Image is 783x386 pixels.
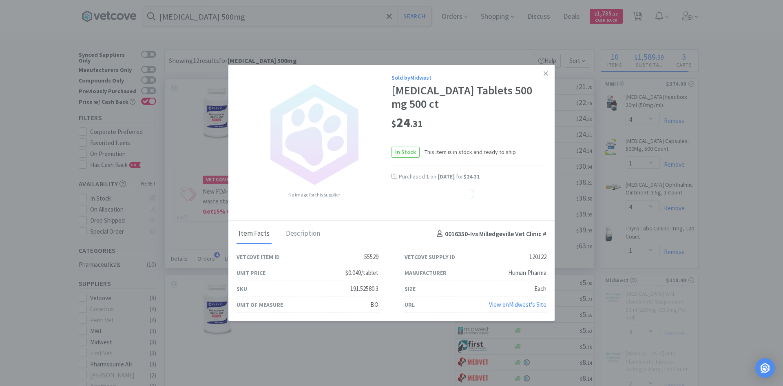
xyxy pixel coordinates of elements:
span: $ [391,118,396,129]
span: 24 [391,114,422,131]
div: SKU [237,284,247,293]
a: View onMidwest's Site [489,301,546,308]
div: URL [405,300,415,309]
div: Vetcove Supply ID [405,252,455,261]
div: Manufacturer [405,268,447,277]
div: Size [405,284,416,293]
h4: 0016350 - Ivs Milledgeville Vet Clinic # [434,229,546,239]
div: $0.049/tablet [345,268,378,278]
span: No image for this supplier [288,191,340,199]
div: Description [284,224,322,244]
div: Vetcove Item ID [237,252,280,261]
div: Unit Price [237,268,265,277]
div: Unit of Measure [237,300,283,309]
div: Item Facts [237,224,272,244]
span: . 31 [410,118,422,129]
div: BO [370,300,378,310]
div: Sold by Midwest [391,73,546,82]
div: 120122 [529,252,546,262]
span: [DATE] [438,173,455,180]
div: Human Pharma [508,268,546,278]
img: no_image.png [261,81,367,187]
div: [MEDICAL_DATA] Tablets 500 mg 500 ct [391,84,546,111]
div: 191.52580.3 [350,284,378,294]
span: $24.31 [463,173,480,180]
div: Open Intercom Messenger [755,358,775,378]
div: 55529 [364,252,378,262]
div: Each [534,284,546,294]
span: 1 [426,173,429,180]
span: In Stock [392,147,419,157]
div: Purchased on for [399,173,546,181]
span: This item is in stock and ready to ship [420,147,516,156]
